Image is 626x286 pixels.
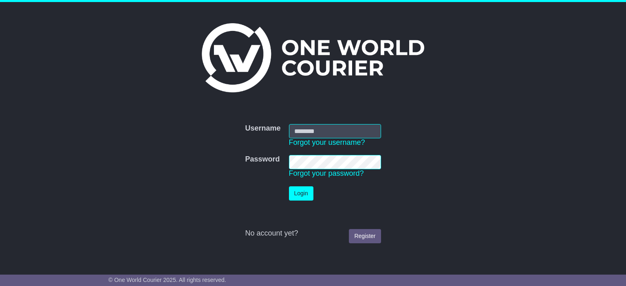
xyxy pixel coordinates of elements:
[289,186,313,201] button: Login
[349,229,381,243] a: Register
[289,138,365,146] a: Forgot your username?
[245,229,381,238] div: No account yet?
[202,23,424,92] img: One World
[289,169,364,177] a: Forgot your password?
[108,277,226,283] span: © One World Courier 2025. All rights reserved.
[245,155,280,164] label: Password
[245,124,280,133] label: Username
